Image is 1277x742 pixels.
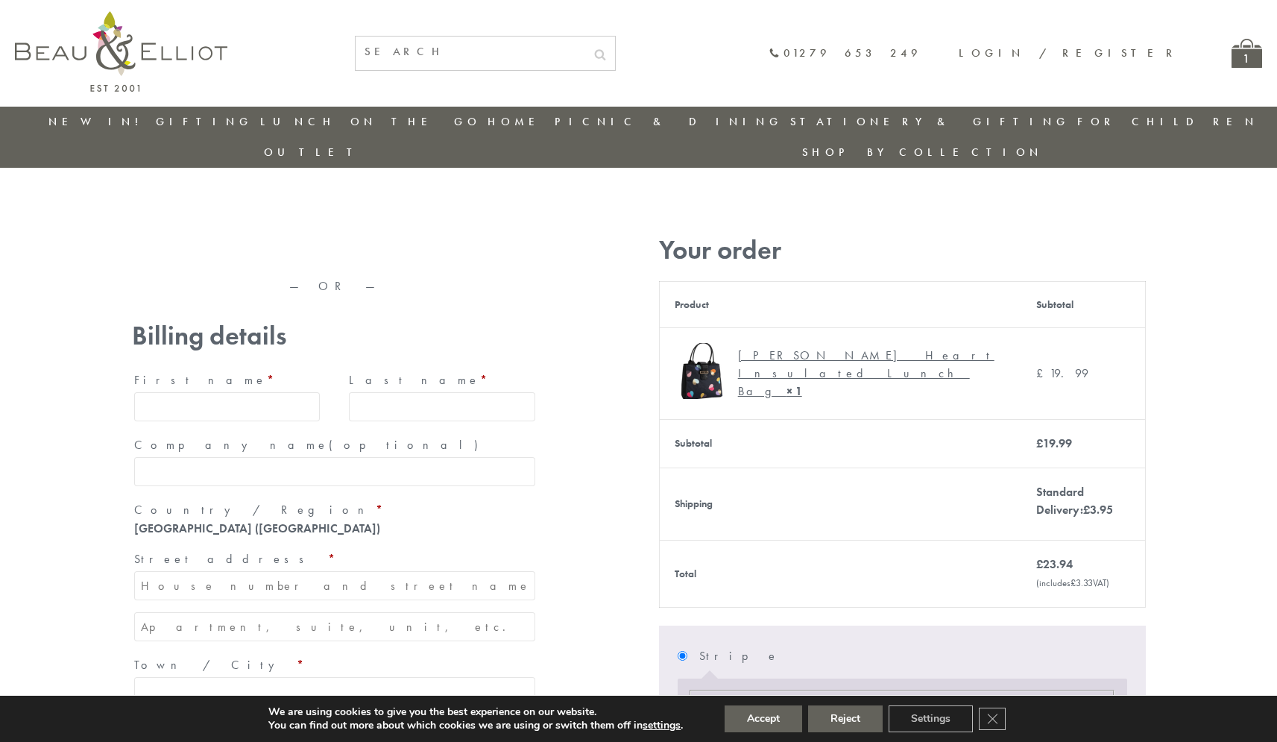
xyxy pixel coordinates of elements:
[643,719,681,732] button: settings
[555,114,783,129] a: Picnic & Dining
[1232,39,1262,68] a: 1
[349,368,535,392] label: Last name
[1036,484,1113,518] label: Standard Delivery:
[1021,281,1145,327] th: Subtotal
[1036,436,1043,451] span: £
[488,114,547,129] a: Home
[268,719,683,732] p: You can find out more about which cookies we are using or switch them off in .
[134,521,380,536] strong: [GEOGRAPHIC_DATA] ([GEOGRAPHIC_DATA])
[675,343,1007,404] a: Emily Heart Insulated Lunch Bag [PERSON_NAME] Heart Insulated Lunch Bag× 1
[1077,114,1258,129] a: For Children
[356,37,585,67] input: SEARCH
[1036,436,1072,451] bdi: 19.99
[15,11,227,92] img: logo
[1036,556,1043,572] span: £
[889,705,973,732] button: Settings
[134,571,535,600] input: House number and street name
[699,644,1126,668] label: Stripe
[659,419,1021,468] th: Subtotal
[1036,365,1050,381] span: £
[808,705,883,732] button: Reject
[959,45,1179,60] a: Login / Register
[329,437,487,453] span: (optional)
[335,229,540,235] iframe: Secure express checkout frame
[48,114,148,129] a: New in!
[1071,576,1076,589] span: £
[134,433,535,457] label: Company name
[156,114,253,129] a: Gifting
[1036,576,1109,589] small: (includes VAT)
[1036,556,1073,572] bdi: 23.94
[790,114,1070,129] a: Stationery & Gifting
[725,705,802,732] button: Accept
[738,347,996,400] div: [PERSON_NAME] Heart Insulated Lunch Bag
[979,708,1006,730] button: Close GDPR Cookie Banner
[802,145,1043,160] a: Shop by collection
[769,47,921,60] a: 01279 653 249
[132,280,537,293] p: — OR —
[1036,365,1088,381] bdi: 19.99
[260,114,481,129] a: Lunch On The Go
[1071,576,1093,589] span: 3.33
[1083,502,1090,518] span: £
[134,547,535,571] label: Street address
[129,229,334,265] iframe: Secure express checkout frame
[264,145,363,160] a: Outlet
[659,540,1021,607] th: Total
[786,383,802,399] strong: × 1
[659,235,1146,265] h3: Your order
[268,705,683,719] p: We are using cookies to give you the best experience on our website.
[659,281,1021,327] th: Product
[134,498,535,522] label: Country / Region
[659,468,1021,540] th: Shipping
[134,612,535,641] input: Apartment, suite, unit, etc. (optional)
[132,321,537,351] h3: Billing details
[1083,502,1113,518] bdi: 3.95
[134,653,535,677] label: Town / City
[134,368,321,392] label: First name
[675,343,731,399] img: Emily Heart Insulated Lunch Bag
